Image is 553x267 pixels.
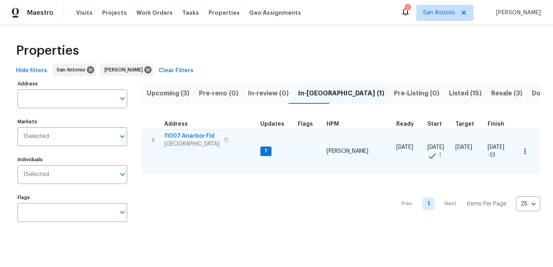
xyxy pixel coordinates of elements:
[394,88,439,99] span: Pre-Listing (0)
[455,121,481,127] div: Target renovation project end date
[327,121,339,127] span: HPM
[13,63,50,78] button: Hide filters
[327,148,368,154] span: [PERSON_NAME]
[18,195,127,200] label: Flags
[147,88,189,99] span: Upcoming (3)
[18,81,127,86] label: Address
[405,5,410,13] div: 7
[16,66,47,76] span: Hide filters
[102,9,127,17] span: Projects
[488,121,512,127] div: Projected renovation finish date
[117,207,128,218] button: Open
[396,121,414,127] span: Ready
[298,88,384,99] span: In-[GEOGRAPHIC_DATA] (1)
[164,121,188,127] span: Address
[298,121,313,127] span: Flags
[23,171,49,178] span: 1 Selected
[155,63,197,78] button: Clear Filters
[261,148,271,154] span: 7
[16,47,79,55] span: Properties
[488,144,504,150] span: [DATE]
[23,133,49,140] span: 1 Selected
[249,9,301,17] span: Geo Assignments
[488,151,495,159] span: -13
[209,9,240,17] span: Properties
[516,194,540,214] div: 25
[199,88,238,99] span: Pre-reno (0)
[159,66,193,76] span: Clear Filters
[164,132,219,140] span: 11007 Anarbor Fld
[164,140,219,148] span: [GEOGRAPHIC_DATA]
[53,63,96,76] div: San Antonio
[18,157,127,162] label: Individuals
[248,88,289,99] span: In-review (0)
[427,144,444,150] span: [DATE]
[423,9,455,17] span: San Antonio
[427,121,449,127] div: Actual renovation start date
[27,9,53,17] span: Maestro
[104,66,146,74] span: [PERSON_NAME]
[455,121,474,127] span: Target
[18,119,127,124] label: Markets
[117,169,128,180] button: Open
[491,88,522,99] span: Resale (3)
[394,178,540,229] nav: Pagination Navigation
[484,129,515,173] td: Scheduled to finish 13 day(s) early
[455,144,472,150] span: [DATE]
[76,9,92,17] span: Visits
[117,131,128,142] button: Open
[57,66,89,74] span: San Antonio
[427,121,442,127] span: Start
[396,144,413,150] span: [DATE]
[260,121,284,127] span: Updates
[100,63,153,76] div: [PERSON_NAME]
[424,129,452,173] td: Project started 1 days early
[493,9,541,17] span: [PERSON_NAME]
[182,10,199,16] span: Tasks
[466,200,506,208] p: Items Per Page
[488,121,504,127] span: Finish
[437,151,441,159] span: -1
[117,93,128,104] button: Open
[396,121,421,127] div: Earliest renovation start date (first business day after COE or Checkout)
[423,198,435,210] a: Goto page 1
[449,88,482,99] span: Listed (15)
[136,9,173,17] span: Work Orders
